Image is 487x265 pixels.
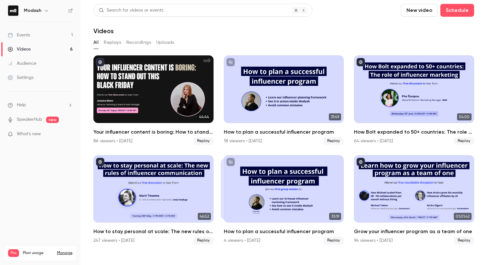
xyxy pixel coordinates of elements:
[126,37,151,48] button: Recordings
[197,113,211,120] span: 44:44
[23,251,53,256] span: Plan usage
[93,138,132,144] div: 86 viewers • [DATE]
[440,4,474,17] button: Schedule
[17,131,41,137] span: What's new
[323,137,344,145] span: Replay
[93,128,214,136] h2: Your influencer content is boring: How to stand out this [DATE][DATE]
[99,7,163,14] div: Search for videos or events
[354,55,474,145] li: How Bolt expanded to 50+ countries: The role of influencer marketing
[354,155,474,245] a: 01:01:42Grow your influencer program as a team of one94 viewers • [DATE]Replay
[454,137,474,145] span: Replay
[454,237,474,244] span: Replay
[354,237,393,244] div: 94 viewers • [DATE]
[457,113,472,120] span: 54:00
[354,138,393,144] div: 64 viewers • [DATE]
[357,158,365,166] button: published
[224,138,262,144] div: 18 viewers • [DATE]
[96,58,104,66] button: published
[8,249,19,257] span: Pro
[323,237,344,244] span: Replay
[8,60,36,67] div: Audience
[8,74,33,81] div: Settings
[401,4,438,17] button: New video
[156,37,174,48] button: Uploads
[96,158,104,166] button: published
[226,58,235,66] button: unpublished
[354,128,474,136] h2: How Bolt expanded to 50+ countries: The role of influencer marketing
[8,32,30,38] div: Events
[224,155,344,245] li: How to plan a successful influencer program
[329,213,341,220] span: 33:19
[8,102,73,109] li: help-dropdown-opener
[193,237,214,244] span: Replay
[93,27,114,35] h1: Videos
[24,7,41,14] h6: Modash
[93,55,214,145] li: Your influencer content is boring: How to stand out this Black Friday
[46,117,59,123] span: new
[224,55,344,145] a: 31:49How to plan a successful influencer program18 viewers • [DATE]Replay
[8,46,31,52] div: Videos
[224,155,344,245] a: 33:1933:19How to plan a successful influencer program4 viewers • [DATE]Replay
[93,155,214,245] li: How to stay personal at scale: The new rules of influencer communication
[93,155,214,245] a: 46:52How to stay personal at scale: The new rules of influencer communication247 viewers • [DATE]...
[329,113,341,120] span: 31:49
[354,228,474,235] h2: Grow your influencer program as a team of one
[104,37,121,48] button: Replays
[193,137,214,145] span: Replay
[224,228,344,235] h2: How to plan a successful influencer program
[57,251,72,256] a: Manage
[224,55,344,145] li: How to plan a successful influencer program
[17,116,42,123] a: SpeakerHub
[93,228,214,235] h2: How to stay personal at scale: The new rules of influencer communication
[93,55,214,145] a: 44:44Your influencer content is boring: How to stand out this [DATE][DATE]86 viewers • [DATE]Replay
[8,5,18,16] img: Modash
[354,155,474,245] li: Grow your influencer program as a team of one
[93,37,99,48] button: All
[93,4,474,261] section: Videos
[198,213,211,220] span: 46:52
[93,237,134,244] div: 247 viewers • [DATE]
[17,102,26,109] span: Help
[354,55,474,145] a: 54:00How Bolt expanded to 50+ countries: The role of influencer marketing64 viewers • [DATE]Replay
[454,213,472,220] span: 01:01:42
[224,128,344,136] h2: How to plan a successful influencer program
[226,158,235,166] button: unpublished
[93,55,474,244] ul: Videos
[357,58,365,66] button: published
[224,237,260,244] div: 4 viewers • [DATE]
